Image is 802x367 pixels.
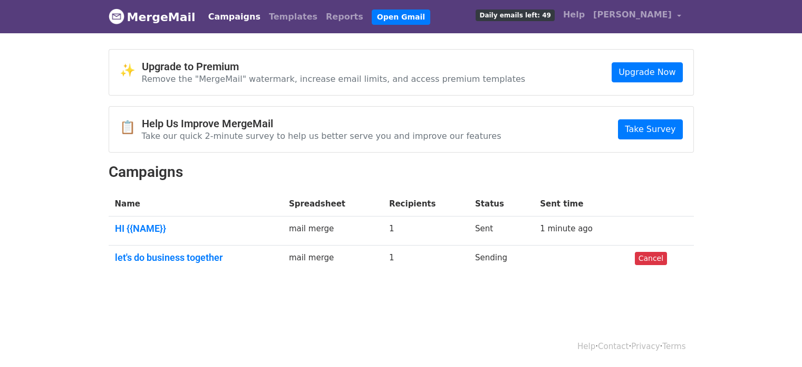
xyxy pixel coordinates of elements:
a: MergeMail [109,6,196,28]
a: Take Survey [618,119,682,139]
a: Cancel [635,252,667,265]
a: Help [577,342,595,351]
h4: Help Us Improve MergeMail [142,117,501,130]
a: [PERSON_NAME] [589,4,685,29]
a: Upgrade Now [612,62,682,82]
a: 1 minute ago [540,224,593,233]
th: Spreadsheet [283,192,383,217]
td: Sent [469,217,534,246]
a: HI {{NAME}} [115,223,276,234]
span: 📋 [120,120,142,135]
td: mail merge [283,245,383,274]
img: MergeMail logo [109,8,124,24]
p: Take our quick 2-minute survey to help us better serve you and improve our features [142,130,501,142]
td: mail merge [283,217,383,246]
a: let's do business together [115,252,276,264]
a: Help [559,4,589,25]
h2: Campaigns [109,163,694,181]
h4: Upgrade to Premium [142,60,526,73]
th: Name [109,192,283,217]
a: Contact [598,342,629,351]
th: Sent time [534,192,629,217]
span: Daily emails left: 49 [476,10,554,21]
a: Privacy [631,342,660,351]
span: [PERSON_NAME] [593,8,672,21]
a: Templates [265,6,322,27]
a: Reports [322,6,368,27]
td: 1 [383,245,469,274]
a: Campaigns [204,6,265,27]
a: Open Gmail [372,10,430,25]
th: Status [469,192,534,217]
a: Terms [662,342,685,351]
span: ✨ [120,63,142,78]
td: 1 [383,217,469,246]
th: Recipients [383,192,469,217]
td: Sending [469,245,534,274]
a: Daily emails left: 49 [471,4,558,25]
p: Remove the "MergeMail" watermark, increase email limits, and access premium templates [142,73,526,84]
